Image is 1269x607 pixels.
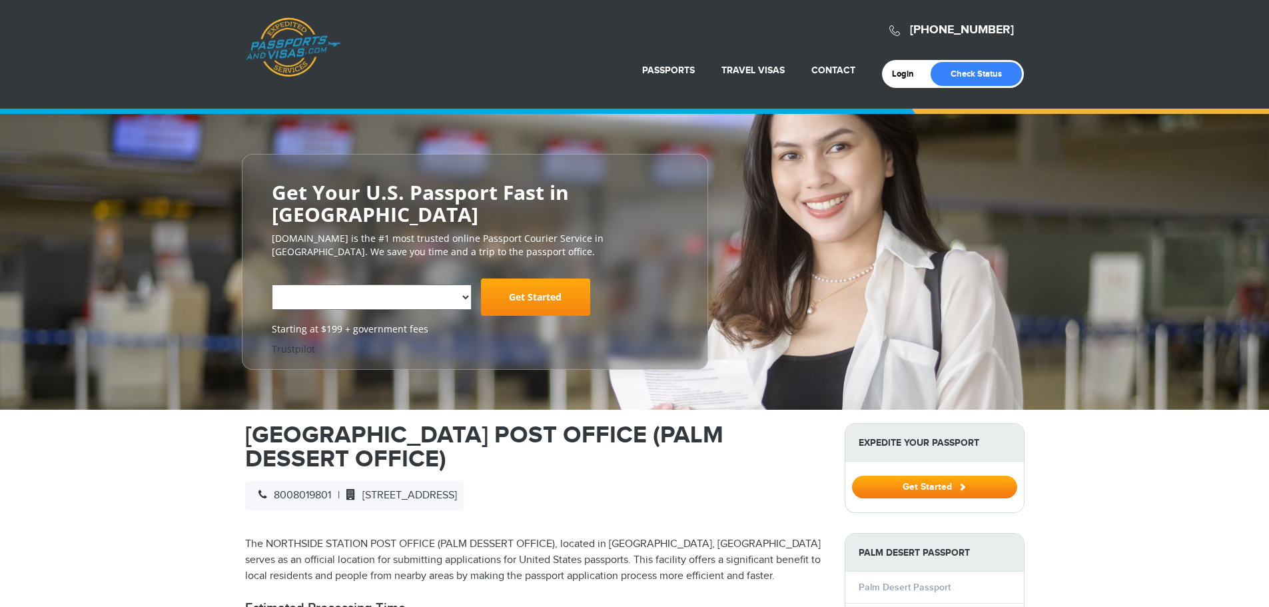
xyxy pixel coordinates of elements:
[845,424,1024,462] strong: Expedite Your Passport
[272,181,678,225] h2: Get Your U.S. Passport Fast in [GEOGRAPHIC_DATA]
[272,322,678,336] span: Starting at $199 + government fees
[245,536,825,584] p: The NORTHSIDE STATION POST OFFICE (PALM DESSERT OFFICE), located in [GEOGRAPHIC_DATA], [GEOGRAPHI...
[272,232,678,259] p: [DOMAIN_NAME] is the #1 most trusted online Passport Courier Service in [GEOGRAPHIC_DATA]. We sav...
[721,65,785,76] a: Travel Visas
[481,279,590,316] a: Get Started
[931,62,1022,86] a: Check Status
[859,582,951,593] a: Palm Desert Passport
[245,481,464,510] div: |
[852,476,1017,498] button: Get Started
[245,423,825,471] h1: [GEOGRAPHIC_DATA] POST OFFICE (PALM DESSERT OFFICE)
[252,489,331,502] span: 8008019801
[852,481,1017,492] a: Get Started
[910,23,1014,37] a: [PHONE_NUMBER]
[811,65,855,76] a: Contact
[340,489,457,502] span: [STREET_ADDRESS]
[272,342,315,355] a: Trustpilot
[246,17,340,77] a: Passports & [DOMAIN_NAME]
[642,65,695,76] a: Passports
[845,534,1024,572] strong: Palm Desert Passport
[892,69,923,79] a: Login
